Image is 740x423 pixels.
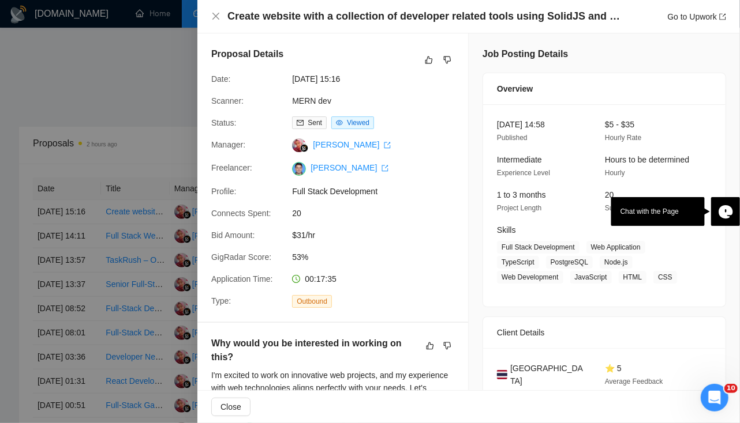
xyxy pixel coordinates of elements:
span: ⭐ 5 [605,364,622,373]
span: Application Time: [211,274,273,284]
h5: Why would you be interested in working on this? [211,337,418,364]
span: HTML [619,271,647,284]
span: Project Length [497,204,541,212]
span: Submission Price [605,204,659,212]
span: TypeScript [497,256,539,269]
h4: Create website with a collection of developer related tools using SolidJS and unocss [227,9,626,24]
img: c1xPIZKCd_5qpVW3p9_rL3BM5xnmTxF9N55oKzANS0DJi4p2e9ZOzoRW-Ms11vJalQ [292,162,306,176]
span: Date: [211,74,230,84]
span: 1 to 3 months [497,190,546,199]
button: Close [211,398,251,416]
span: export [382,165,388,172]
span: 10 [724,384,738,393]
span: PostgreSQL [546,256,593,269]
span: Bid Amount: [211,231,255,240]
span: Average Feedback [605,377,663,386]
span: $5 - $35 [605,120,634,129]
span: export [384,142,391,149]
span: Overview [497,82,533,95]
span: Close [220,401,241,413]
iframe: Intercom live chat [701,384,728,411]
span: Hourly Rate [605,134,641,142]
a: Go to Upworkexport [667,12,726,21]
span: Published [497,134,528,142]
span: Connects Spent: [211,209,271,218]
button: Close [211,12,220,21]
span: eye [336,119,343,126]
span: Scanner: [211,96,244,105]
h5: Job Posting Details [483,47,568,61]
span: Skills [497,225,516,235]
span: Hourly [605,169,625,177]
span: 00:17:35 [305,274,337,284]
a: [PERSON_NAME] export [311,163,388,172]
div: I'm excited to work on innovative web projects, and my experience with web technologies aligns pe... [211,369,454,407]
button: like [422,53,436,67]
h5: Proposal Details [211,47,283,61]
span: CSS [653,271,677,284]
span: Web Application [586,241,645,254]
span: 20 [605,190,614,199]
img: 🇹🇭 [497,368,507,381]
span: Sent [308,119,322,127]
span: GigRadar Score: [211,252,271,262]
span: Viewed [347,119,369,127]
div: Client Details [497,317,712,348]
a: [PERSON_NAME] export [313,140,391,149]
button: dislike [440,53,454,67]
span: clock-circle [292,275,300,283]
span: Outbound [292,295,332,308]
span: dislike [443,55,451,65]
span: Full Stack Development [292,185,465,198]
button: like [423,339,437,353]
span: Type: [211,296,231,305]
span: Intermediate [497,155,542,164]
span: Status: [211,118,237,127]
span: [GEOGRAPHIC_DATA] [510,362,586,387]
span: Web Development [497,271,563,284]
span: 53% [292,251,465,263]
a: MERN dev [292,96,331,105]
span: 20 [292,207,465,220]
span: Full Stack Development [497,241,580,254]
img: gigradar-bm.png [300,144,308,152]
span: Freelancer: [211,163,252,172]
span: Manager: [211,140,245,149]
button: dislike [440,339,454,353]
span: $31/hr [292,229,465,241]
span: Node.js [600,256,633,269]
span: close [211,12,220,21]
span: JavaScript [570,271,612,284]
span: Hours to be determined [605,155,689,164]
span: Profile: [211,187,237,196]
span: export [719,13,726,20]
span: Experience Level [497,169,550,177]
span: like [425,55,433,65]
span: like [426,341,434,350]
span: dislike [443,341,451,350]
span: mail [297,119,304,126]
span: [DATE] 14:58 [497,120,545,129]
span: [DATE] 15:16 [292,73,465,85]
